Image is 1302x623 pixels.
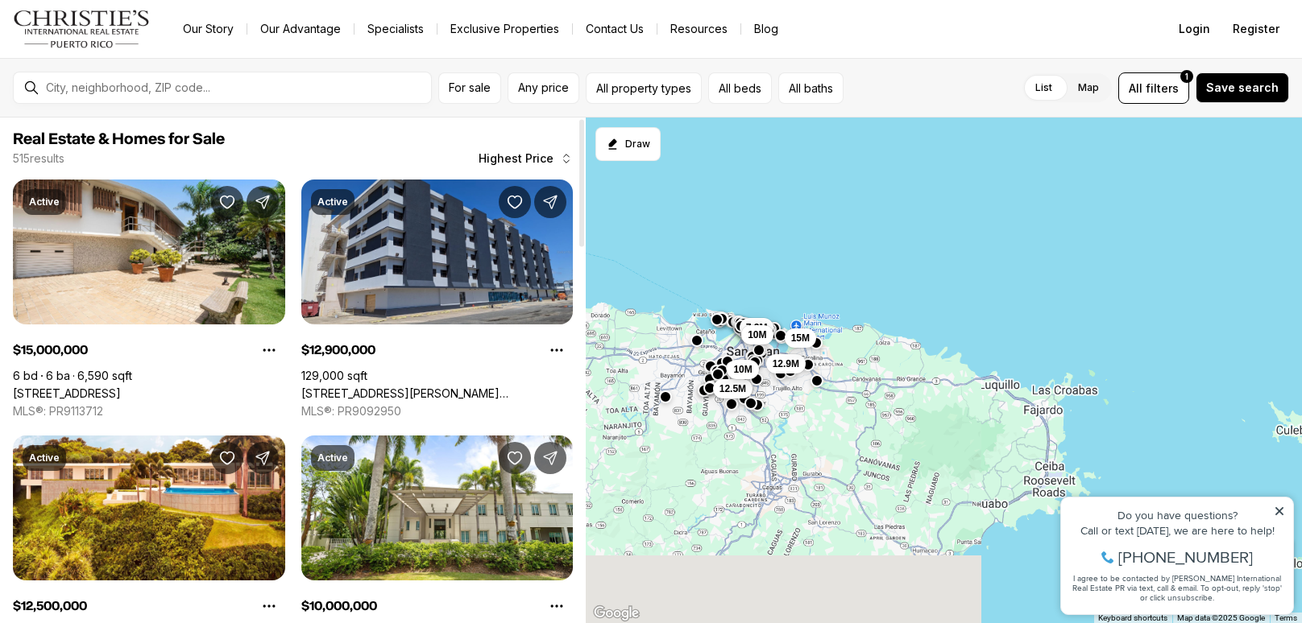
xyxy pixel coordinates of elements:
[247,442,279,474] button: Share Property
[499,442,531,474] button: Save Property: 9 CASTANA ST
[708,72,772,104] button: All beds
[1179,23,1210,35] span: Login
[534,186,566,218] button: Share Property
[317,196,348,208] p: Active
[541,334,573,366] button: Property options
[727,359,758,378] button: 10M
[1022,73,1065,102] label: List
[29,196,60,208] p: Active
[211,442,243,474] button: Save Property: URB. LA LOMITA CALLE VISTA LINDA
[247,18,354,40] a: Our Advantage
[13,386,121,401] a: 20 AMAPOLA ST, CAROLINA PR, 00979
[573,18,657,40] button: Contact Us
[741,324,773,344] button: 10M
[13,131,225,147] span: Real Estate & Homes for Sale
[469,142,583,175] button: Highest Price
[17,52,233,63] div: Call or text [DATE], we are here to help!
[253,590,285,622] button: Property options
[586,72,702,104] button: All property types
[1169,13,1220,45] button: Login
[1196,72,1289,103] button: Save search
[29,452,60,464] p: Active
[1129,80,1142,97] span: All
[745,321,767,334] span: 7.2M
[733,362,752,375] span: 10M
[355,18,437,40] a: Specialists
[20,99,230,130] span: I agree to be contacted by [PERSON_NAME] International Real Estate PR via text, call & email. To ...
[17,36,233,47] div: Do you have questions?
[748,328,766,340] span: 10M
[739,318,773,337] button: 7.2M
[1185,70,1188,83] span: 1
[170,18,247,40] a: Our Story
[499,186,531,218] button: Save Property: 602 BARBOSA AVE
[253,334,285,366] button: Property options
[772,357,798,370] span: 12.9M
[657,18,740,40] a: Resources
[1233,23,1279,35] span: Register
[211,186,243,218] button: Save Property: 20 AMAPOLA ST
[449,81,491,94] span: For sale
[765,354,805,373] button: 12.9M
[790,332,809,345] span: 15M
[247,186,279,218] button: Share Property
[534,442,566,474] button: Share Property
[1206,81,1279,94] span: Save search
[479,152,554,165] span: Highest Price
[784,328,815,348] button: 15M
[1118,72,1189,104] button: Allfilters1
[541,590,573,622] button: Property options
[719,382,745,395] span: 12.5M
[301,386,574,401] a: 602 BARBOSA AVE, SAN JUAN PR, 00926
[518,81,569,94] span: Any price
[1065,73,1112,102] label: Map
[317,452,348,464] p: Active
[508,72,579,104] button: Any price
[13,152,64,165] p: 515 results
[712,379,752,398] button: 12.5M
[13,10,151,48] img: logo
[437,18,572,40] a: Exclusive Properties
[741,18,791,40] a: Blog
[1223,13,1289,45] button: Register
[778,72,844,104] button: All baths
[595,127,661,161] button: Start drawing
[1146,80,1179,97] span: filters
[66,76,201,92] span: [PHONE_NUMBER]
[438,72,501,104] button: For sale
